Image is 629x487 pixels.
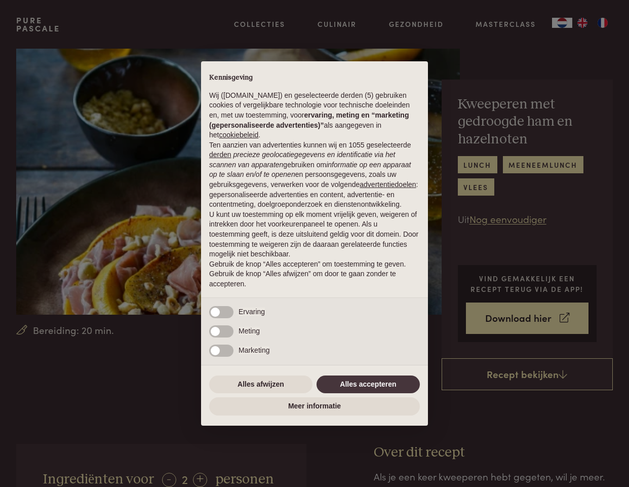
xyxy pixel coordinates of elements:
button: advertentiedoelen [360,180,416,190]
p: U kunt uw toestemming op elk moment vrijelijk geven, weigeren of intrekken door het voorkeurenpan... [209,210,420,259]
span: Marketing [239,346,269,354]
p: Wij ([DOMAIN_NAME]) en geselecteerde derden (5) gebruiken cookies of vergelijkbare technologie vo... [209,91,420,140]
button: Alles afwijzen [209,376,312,394]
span: Meting [239,327,260,335]
button: Meer informatie [209,397,420,416]
p: Gebruik de knop “Alles accepteren” om toestemming te geven. Gebruik de knop “Alles afwijzen” om d... [209,259,420,289]
em: precieze geolocatiegegevens en identificatie via het scannen van apparaten [209,151,395,169]
strong: ervaring, meting en “marketing (gepersonaliseerde advertenties)” [209,111,409,129]
button: Alles accepteren [317,376,420,394]
a: cookiebeleid [219,131,258,139]
em: informatie op een apparaat op te slaan en/of te openen [209,161,411,179]
span: Ervaring [239,308,265,316]
button: derden [209,150,231,160]
p: Ten aanzien van advertenties kunnen wij en 1055 geselecteerde gebruiken om en persoonsgegevens, z... [209,140,420,210]
h2: Kennisgeving [209,73,420,83]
